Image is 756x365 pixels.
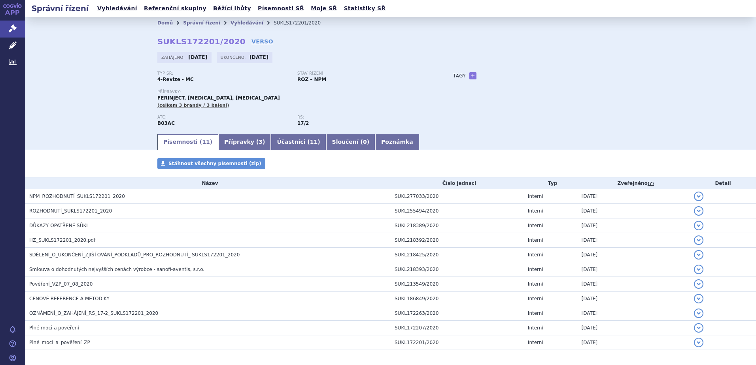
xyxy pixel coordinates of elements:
td: SUKL172263/2020 [391,306,524,321]
a: Přípravky (3) [218,134,271,150]
td: [DATE] [578,204,690,218]
button: detail [694,206,703,216]
button: detail [694,323,703,333]
td: SUKL172201/2020 [391,335,524,350]
a: Písemnosti (11) [157,134,218,150]
h2: Správní řízení [25,3,95,14]
span: Plné_moci_a_pověření_ZP [29,340,90,345]
td: SUKL172207/2020 [391,321,524,335]
span: (celkem 3 brandy / 3 balení) [157,103,229,108]
button: detail [694,221,703,230]
button: detail [694,338,703,347]
h3: Tagy [453,71,466,81]
strong: ŽELEZO, PARENTERÁLNÍ PŘÍPRAVKY [157,120,175,126]
td: [DATE] [578,262,690,277]
td: [DATE] [578,306,690,321]
span: 3 [259,139,263,145]
button: detail [694,265,703,274]
span: Interní [528,237,543,243]
strong: ROZ – NPM [297,77,326,82]
td: SUKL218425/2020 [391,248,524,262]
span: Interní [528,267,543,272]
td: SUKL218393/2020 [391,262,524,277]
td: [DATE] [578,292,690,306]
td: SUKL213549/2020 [391,277,524,292]
span: Interní [528,296,543,301]
th: Zveřejněno [578,177,690,189]
span: Interní [528,252,543,258]
button: detail [694,294,703,303]
td: [DATE] [578,218,690,233]
span: 11 [310,139,318,145]
span: Smlouva o dohodnutých nejvyšších cenách výrobce - sanofi-aventis, s.r.o. [29,267,204,272]
a: Referenční skupiny [142,3,209,14]
p: Typ SŘ: [157,71,289,76]
p: Stav řízení: [297,71,429,76]
a: Domů [157,20,173,26]
td: [DATE] [578,248,690,262]
a: Sloučení (0) [326,134,375,150]
span: Interní [528,194,543,199]
th: Detail [690,177,756,189]
strong: [DATE] [189,55,208,60]
p: RS: [297,115,429,120]
strong: [DATE] [249,55,268,60]
span: Interní [528,310,543,316]
td: [DATE] [578,321,690,335]
a: Správní řízení [183,20,220,26]
span: FERINJECT, [MEDICAL_DATA], [MEDICAL_DATA] [157,95,280,101]
span: SDĚLENÍ_O_UKONČENÍ_ZJIŠŤOVÁNÍ_PODKLADŮ_PRO_ROZHODNUTÍ_ SUKLS172201_2020 [29,252,240,258]
span: CENOVÉ REFERENCE A METODIKY [29,296,110,301]
td: SUKL218392/2020 [391,233,524,248]
span: Interní [528,208,543,214]
button: detail [694,309,703,318]
span: Zahájeno: [161,54,186,60]
td: [DATE] [578,335,690,350]
a: Statistiky SŘ [341,3,388,14]
td: SUKL186849/2020 [391,292,524,306]
span: Interní [528,281,543,287]
strong: 4-Revize - MC [157,77,194,82]
p: ATC: [157,115,289,120]
span: Interní [528,340,543,345]
a: Vyhledávání [95,3,140,14]
span: OZNÁMENÍ_O_ZAHÁJENÍ_RS_17-2_SUKLS172201_2020 [29,310,158,316]
abbr: (?) [648,181,654,186]
p: Přípravky: [157,90,437,94]
span: Plné moci a pověření [29,325,79,331]
td: [DATE] [578,277,690,292]
a: Písemnosti SŘ [255,3,306,14]
button: detail [694,235,703,245]
a: Vyhledávání [231,20,263,26]
td: [DATE] [578,189,690,204]
span: DŮKAZY OPATŘENÉ SÚKL [29,223,89,228]
strong: léčiva k terapii anémií, trojmocné železo, parent. [297,120,309,126]
td: [DATE] [578,233,690,248]
a: Stáhnout všechny písemnosti (zip) [157,158,265,169]
a: VERSO [251,38,273,45]
span: NPM_ROZHODNUTÍ_SUKLS172201_2020 [29,194,125,199]
span: Stáhnout všechny písemnosti (zip) [168,161,261,166]
a: Běžící lhůty [211,3,253,14]
td: SUKL277033/2020 [391,189,524,204]
a: Poznámka [375,134,419,150]
th: Název [25,177,391,189]
span: HZ_SUKLS172201_2020.pdf [29,237,95,243]
button: detail [694,192,703,201]
strong: SUKLS172201/2020 [157,37,246,46]
td: SUKL255494/2020 [391,204,524,218]
span: Pověření_VZP_07_08_2020 [29,281,93,287]
span: Interní [528,223,543,228]
button: detail [694,250,703,260]
li: SUKLS172201/2020 [274,17,331,29]
span: Ukončeno: [221,54,248,60]
span: ROZHODNUTÍ_SUKLS172201_2020 [29,208,112,214]
span: Interní [528,325,543,331]
a: Moje SŘ [308,3,339,14]
td: SUKL218389/2020 [391,218,524,233]
button: detail [694,279,703,289]
th: Číslo jednací [391,177,524,189]
span: 11 [202,139,210,145]
span: 0 [363,139,367,145]
th: Typ [524,177,578,189]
